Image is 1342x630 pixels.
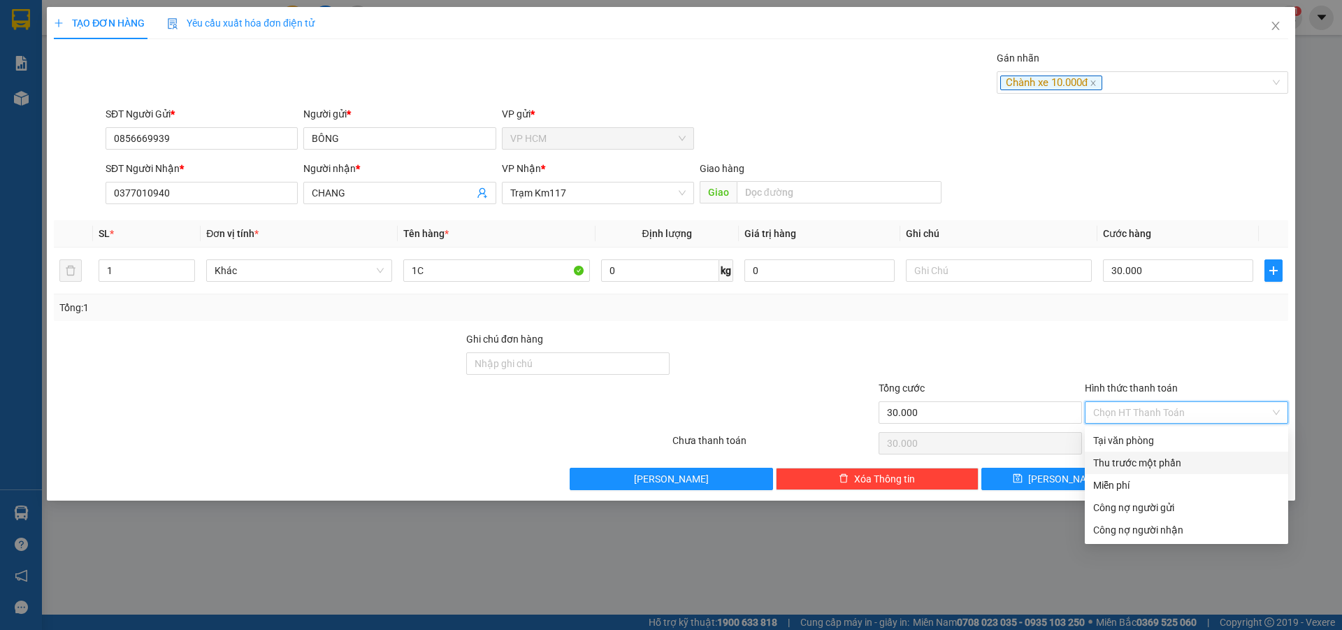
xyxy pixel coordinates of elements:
div: [PERSON_NAME] [12,29,124,45]
span: Trạm Km117 [510,182,686,203]
span: Chành xe 10.000đ [1000,76,1102,91]
div: Người nhận [303,161,496,176]
span: VP HCM [510,128,686,149]
img: icon [167,18,178,29]
span: Chưa TT : [131,90,161,123]
span: Tên hàng [403,228,449,239]
input: VD: Bàn, Ghế [403,259,589,282]
span: SL [99,228,110,239]
input: Ghi Chú [906,259,1092,282]
input: Ghi chú đơn hàng [466,352,670,375]
span: Giao [700,181,737,203]
span: Cước hàng [1103,228,1151,239]
span: Định lượng [642,228,692,239]
span: Nhận: [134,13,167,28]
div: SĐT Người Gửi [106,106,298,122]
span: Đơn vị tính [206,228,259,239]
div: Người gửi [303,106,496,122]
button: plus [1264,259,1283,282]
div: Tại văn phòng [1093,433,1280,448]
div: Thu trước một phần [1093,455,1280,471]
div: NGUYỆT [134,45,231,62]
input: 0 [744,259,895,282]
div: 0365304482 [134,62,231,82]
label: Hình thức thanh toán [1085,382,1178,394]
span: plus [54,18,64,28]
button: [PERSON_NAME] [570,468,773,490]
div: Tổng: 1 [59,300,518,315]
button: save[PERSON_NAME] [981,468,1133,490]
div: SĐT Người Nhận [106,161,298,176]
div: Cước gửi hàng sẽ được ghi vào công nợ của người nhận [1085,519,1288,541]
span: kg [719,259,733,282]
span: [PERSON_NAME] [634,471,709,487]
span: Gửi: [12,13,34,28]
span: delete [839,473,849,485]
div: 60.000 [131,90,233,124]
div: Công nợ người nhận [1093,522,1280,538]
button: Close [1256,7,1295,46]
label: Ghi chú đơn hàng [466,334,543,345]
span: save [1013,473,1023,485]
span: close [1270,20,1281,31]
span: user-add [477,187,488,199]
span: plus [1265,265,1282,276]
input: Dọc đường [737,181,941,203]
span: VP Nhận [502,163,541,174]
div: Cước gửi hàng sẽ được ghi vào công nợ của người gửi [1085,496,1288,519]
div: VP gửi [502,106,694,122]
label: Gán nhãn [997,52,1039,64]
span: [PERSON_NAME] [1028,471,1103,487]
span: Giao hàng [700,163,744,174]
div: Miễn phí [1093,478,1280,493]
span: close [1090,80,1097,87]
div: 0909480423 [12,45,124,65]
div: VP HCM [12,12,124,29]
span: Giá trị hàng [744,228,796,239]
span: Khác [215,260,384,281]
button: delete [59,259,82,282]
span: Xóa Thông tin [854,471,915,487]
span: TẠO ĐƠN HÀNG [54,17,145,29]
div: Chưa thanh toán [671,433,877,457]
div: Công nợ người gửi [1093,500,1280,515]
button: deleteXóa Thông tin [776,468,979,490]
span: Đã TT : [10,92,50,106]
th: Ghi chú [900,220,1097,248]
span: Yêu cầu xuất hóa đơn điện tử [167,17,315,29]
div: Trạm Km117 [134,12,231,45]
div: 10.000 [10,90,126,107]
span: Tổng cước [879,382,925,394]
